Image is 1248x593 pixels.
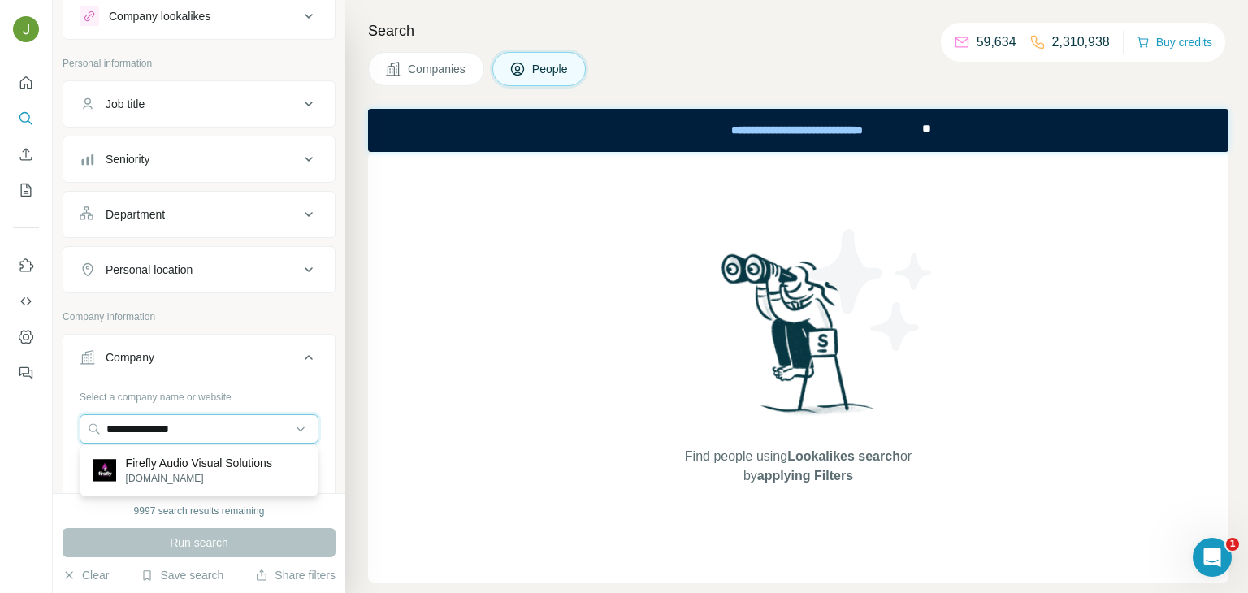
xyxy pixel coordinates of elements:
button: Feedback [13,358,39,387]
p: Personal information [63,56,336,71]
div: Company lookalikes [109,8,210,24]
span: Find people using or by [668,447,928,486]
button: Use Surfe API [13,287,39,316]
button: Department [63,195,335,234]
button: Seniority [63,140,335,179]
button: Share filters [255,567,336,583]
div: 9997 search results remaining [134,504,265,518]
button: Quick start [13,68,39,97]
p: 2,310,938 [1052,32,1110,52]
h4: Search [368,19,1228,42]
span: Companies [408,61,467,77]
button: Save search [141,567,223,583]
p: Company information [63,309,336,324]
button: Personal location [63,250,335,289]
img: Firefly Audio Visual Solutions [93,459,116,482]
img: Surfe Illustration - Woman searching with binoculars [714,249,883,431]
span: 1 [1226,538,1239,551]
button: Enrich CSV [13,140,39,169]
p: [DOMAIN_NAME] [126,471,272,486]
span: Lookalikes search [787,449,900,463]
button: Dashboard [13,322,39,352]
div: Seniority [106,151,149,167]
iframe: Banner [368,109,1228,152]
button: Use Surfe on LinkedIn [13,251,39,280]
p: 59,634 [977,32,1016,52]
button: Job title [63,84,335,123]
button: Clear [63,567,109,583]
button: Company [63,338,335,383]
span: applying Filters [757,469,853,483]
div: Department [106,206,165,223]
div: Select a company name or website [80,383,318,405]
iframe: Intercom live chat [1193,538,1232,577]
button: Search [13,104,39,133]
p: Firefly Audio Visual Solutions [126,455,272,471]
img: Surfe Illustration - Stars [799,217,945,363]
img: Avatar [13,16,39,42]
div: Personal location [106,262,193,278]
div: Job title [106,96,145,112]
div: Company [106,349,154,366]
button: Buy credits [1137,31,1212,54]
button: My lists [13,175,39,205]
span: People [532,61,570,77]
